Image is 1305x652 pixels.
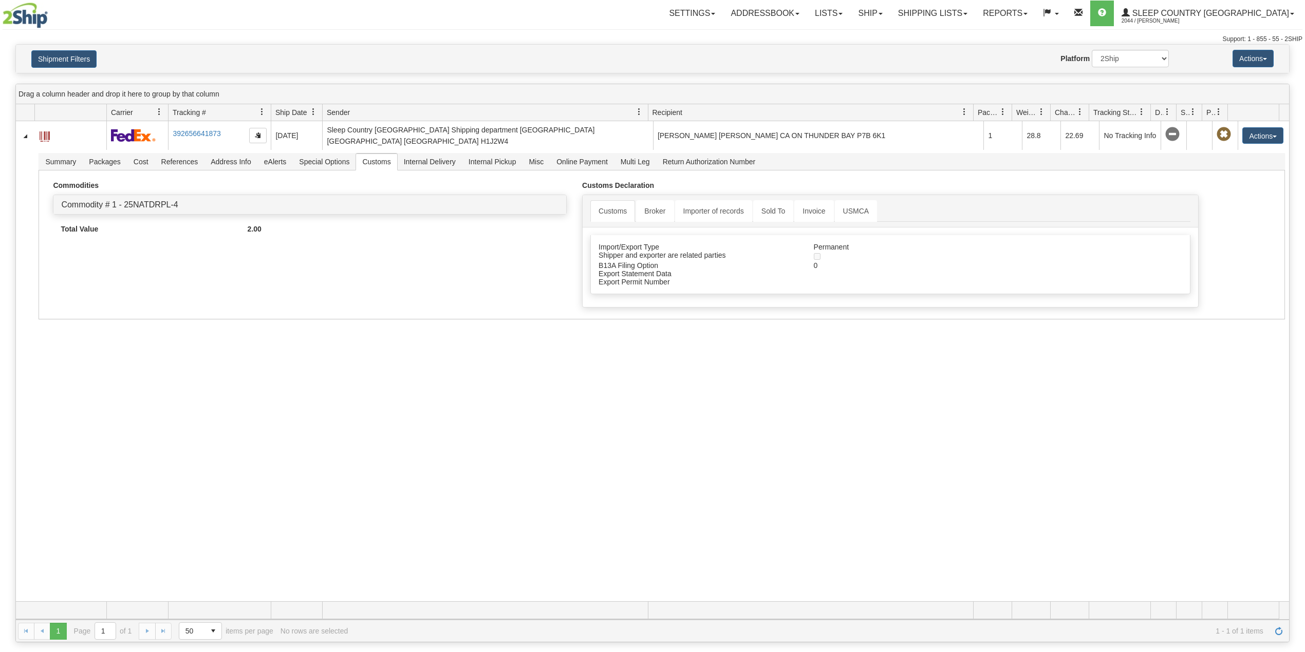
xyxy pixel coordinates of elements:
span: No Tracking Info [1165,127,1180,142]
a: Refresh [1271,623,1287,639]
a: Commodity # 1 - 25NATDRPL-4 [61,200,178,209]
a: Packages filter column settings [994,103,1012,121]
a: Tracking Status filter column settings [1133,103,1150,121]
strong: 2.00 [248,225,262,233]
span: Delivery Status [1155,107,1164,118]
iframe: chat widget [1281,274,1304,378]
a: Sender filter column settings [630,103,648,121]
a: Settings [661,1,723,26]
a: Tracking # filter column settings [253,103,271,121]
a: USMCA [835,200,878,222]
img: 2 - FedEx Express® [111,129,156,142]
div: 0 [806,261,1071,270]
a: Delivery Status filter column settings [1159,103,1176,121]
button: Copy to clipboard [249,128,267,143]
span: Multi Leg [614,154,656,170]
span: Internal Delivery [398,154,462,170]
a: Ship [850,1,890,26]
a: Addressbook [723,1,807,26]
label: Platform [1060,53,1090,64]
a: Sleep Country [GEOGRAPHIC_DATA] 2044 / [PERSON_NAME] [1114,1,1302,26]
div: Support: 1 - 855 - 55 - 2SHIP [3,35,1302,44]
a: Pickup Status filter column settings [1210,103,1227,121]
a: Reports [975,1,1035,26]
td: Sleep Country [GEOGRAPHIC_DATA] Shipping department [GEOGRAPHIC_DATA] [GEOGRAPHIC_DATA] [GEOGRAPH... [322,121,653,150]
a: Carrier filter column settings [151,103,168,121]
a: Customs [590,200,635,222]
img: logo2044.jpg [3,3,48,28]
td: No Tracking Info [1099,121,1161,150]
span: Recipient [652,107,682,118]
a: Lists [807,1,850,26]
td: [PERSON_NAME] [PERSON_NAME] CA ON THUNDER BAY P7B 6K1 [653,121,984,150]
button: Shipment Filters [31,50,97,68]
span: 2044 / [PERSON_NAME] [1122,16,1199,26]
strong: Total Value [61,225,98,233]
div: Permanent [806,243,1071,251]
div: grid grouping header [16,84,1289,104]
div: B13A Filing Option [591,261,806,270]
span: Customs [356,154,397,170]
span: Sender [327,107,350,118]
span: Weight [1016,107,1038,118]
a: Label [40,127,50,143]
span: eAlerts [258,154,293,170]
span: Pickup Not Assigned [1217,127,1231,142]
button: Actions [1242,127,1283,144]
span: Packages [83,154,126,170]
span: Charge [1055,107,1076,118]
div: Import/Export Type [591,243,806,251]
span: Shipment Issues [1181,107,1189,118]
a: Shipping lists [890,1,975,26]
span: Sleep Country [GEOGRAPHIC_DATA] [1130,9,1289,17]
span: Address Info [204,154,257,170]
span: Pickup Status [1206,107,1215,118]
input: Page 1 [95,623,116,639]
a: Charge filter column settings [1071,103,1089,121]
div: Export Statement Data [591,270,806,278]
span: Ship Date [275,107,307,118]
span: 1 - 1 of 1 items [355,627,1263,635]
span: References [155,154,204,170]
span: Return Authorization Number [657,154,762,170]
a: Importer of records [675,200,752,222]
span: Special Options [293,154,356,170]
span: Page 1 [50,623,66,639]
a: 392656641873 [173,129,220,138]
strong: Customs Declaration [582,181,654,189]
td: [DATE] [271,121,322,150]
span: Misc [523,154,550,170]
span: Online Payment [550,154,614,170]
td: 1 [983,121,1022,150]
a: Ship Date filter column settings [305,103,322,121]
a: Invoice [794,200,833,222]
td: 22.69 [1060,121,1099,150]
span: Summary [39,154,82,170]
strong: Commodities [53,181,99,189]
div: No rows are selected [281,627,348,635]
span: select [205,623,221,639]
span: 50 [185,626,199,636]
td: 28.8 [1022,121,1060,150]
span: Packages [978,107,999,118]
span: items per page [179,622,273,640]
span: Page sizes drop down [179,622,222,640]
span: Cost [127,154,155,170]
a: Sold To [753,200,793,222]
span: Tracking # [173,107,206,118]
span: Carrier [111,107,133,118]
div: Export Permit Number [591,278,806,286]
span: Page of 1 [74,622,132,640]
button: Actions [1233,50,1274,67]
a: Recipient filter column settings [956,103,973,121]
span: Tracking Status [1093,107,1138,118]
span: Internal Pickup [462,154,523,170]
a: Collapse [20,131,30,141]
div: Shipper and exporter are related parties [591,251,806,259]
a: Weight filter column settings [1033,103,1050,121]
a: Broker [636,200,674,222]
a: Shipment Issues filter column settings [1184,103,1202,121]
